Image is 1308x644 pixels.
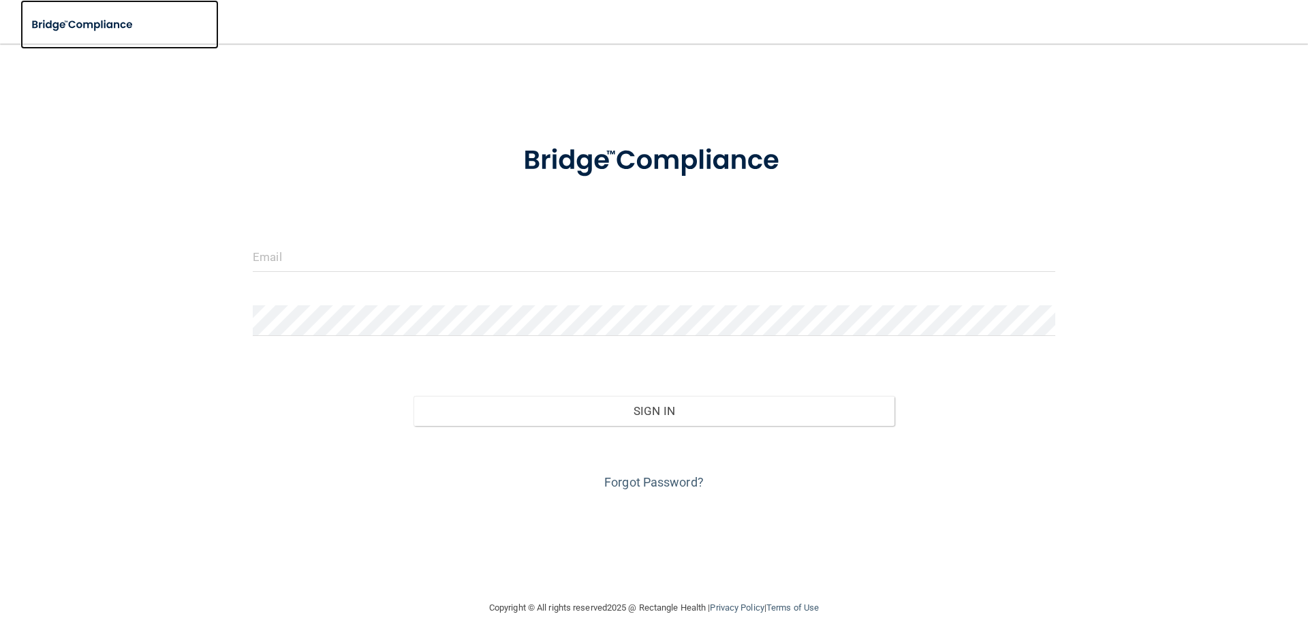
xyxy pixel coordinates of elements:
[414,396,895,426] button: Sign In
[20,11,146,39] img: bridge_compliance_login_screen.278c3ca4.svg
[604,475,704,489] a: Forgot Password?
[766,602,819,613] a: Terms of Use
[253,241,1055,272] input: Email
[405,586,903,630] div: Copyright © All rights reserved 2025 @ Rectangle Health | |
[710,602,764,613] a: Privacy Policy
[495,125,813,196] img: bridge_compliance_login_screen.278c3ca4.svg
